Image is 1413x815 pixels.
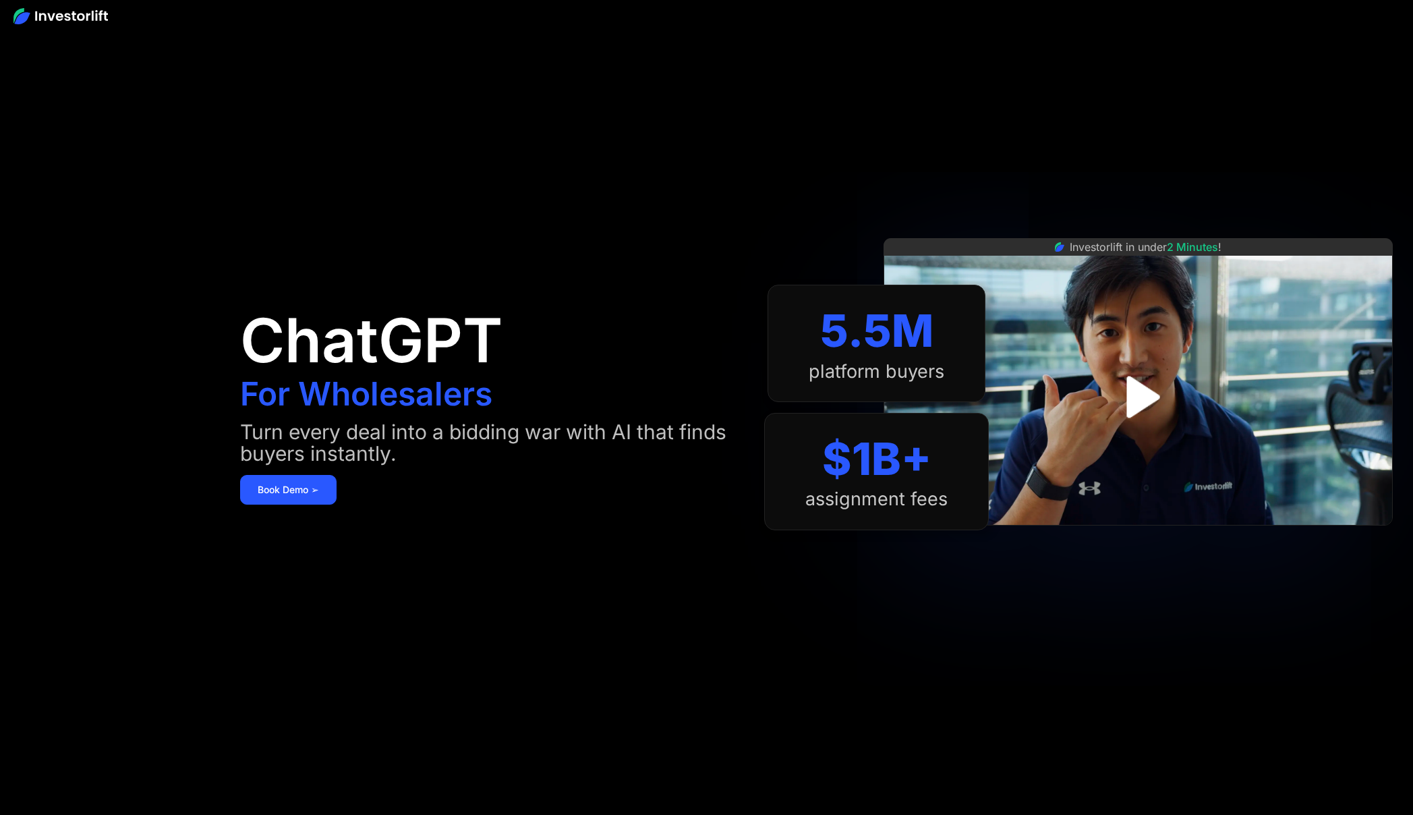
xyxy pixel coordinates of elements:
div: Turn every deal into a bidding war with AI that finds buyers instantly. [240,421,737,464]
h1: For Wholesalers [240,378,492,410]
iframe: Customer reviews powered by Trustpilot [1037,532,1240,549]
a: open lightbox [1108,367,1168,427]
a: Book Demo ➢ [240,475,337,505]
span: 2 Minutes [1167,240,1218,254]
div: assignment fees [805,488,948,510]
div: 5.5M [820,304,933,358]
div: Investorlift in under ! [1070,239,1221,255]
div: platform buyers [809,361,944,383]
h1: ChatGPT [240,310,502,371]
div: $1B+ [822,432,931,486]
